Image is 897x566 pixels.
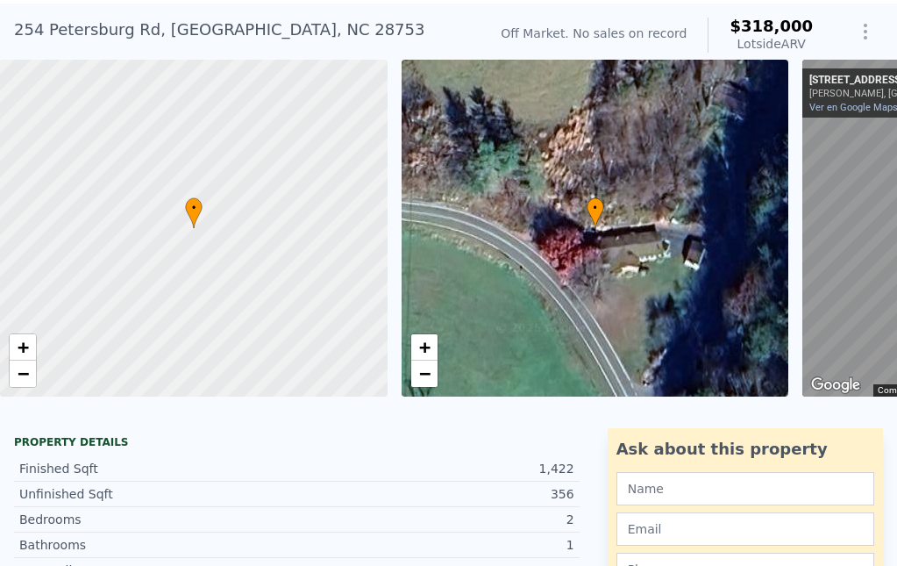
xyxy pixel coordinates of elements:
a: Zoom in [10,334,36,361]
div: 356 [296,485,573,503]
input: Email [616,512,874,546]
div: Property details [14,435,580,449]
span: − [418,362,430,384]
div: 1,422 [296,460,573,477]
div: 1 [296,536,573,554]
div: Off Market. No sales on record [501,25,687,42]
a: Zoom out [10,361,36,387]
div: Finished Sqft [19,460,296,477]
div: Bedrooms [19,511,296,528]
span: + [18,336,29,358]
span: + [418,336,430,358]
input: Name [616,472,874,505]
span: • [587,200,604,216]
div: • [587,197,604,228]
div: Lotside ARV [730,35,813,53]
div: Bathrooms [19,536,296,554]
span: • [185,200,203,216]
div: Ask about this property [616,437,874,462]
span: − [18,362,29,384]
div: • [185,197,203,228]
div: Unfinished Sqft [19,485,296,503]
div: 2 [296,511,573,528]
button: Show Options [848,14,883,49]
a: Zoom out [411,361,438,387]
span: $318,000 [730,17,813,35]
a: Zoom in [411,334,438,361]
img: Google [807,374,865,397]
a: Abrir esta área en Google Maps (se abre en una ventana nueva) [807,374,865,397]
div: 254 Petersburg Rd , [GEOGRAPHIC_DATA] , NC 28753 [14,18,424,42]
